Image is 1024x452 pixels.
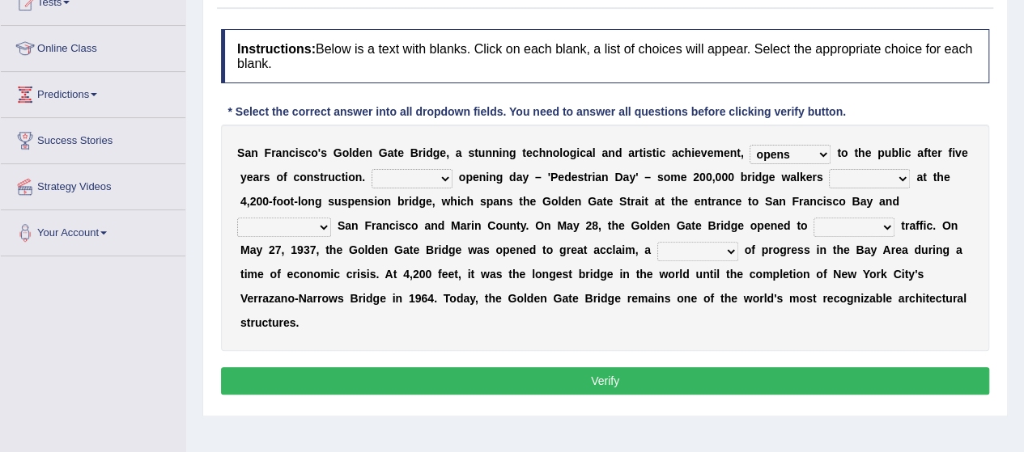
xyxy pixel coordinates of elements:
[347,195,355,208] b: p
[832,195,839,208] b: c
[395,219,398,232] b: i
[712,195,716,208] b: r
[264,146,271,159] b: F
[509,146,516,159] b: g
[456,146,462,159] b: a
[948,146,952,159] b: f
[575,195,582,208] b: n
[526,146,533,159] b: e
[644,171,651,184] b: –
[328,195,334,208] b: s
[706,171,712,184] b: 0
[635,171,638,184] b: '
[335,171,342,184] b: c
[721,171,728,184] b: 0
[641,195,644,208] b: i
[412,195,419,208] b: d
[457,195,461,208] b: i
[1,164,185,205] a: Strategy Videos
[852,195,860,208] b: B
[657,171,664,184] b: s
[741,171,748,184] b: b
[389,219,396,232] b: c
[342,195,348,208] b: s
[661,195,665,208] b: t
[237,146,244,159] b: S
[564,171,571,184] b: d
[682,195,688,208] b: e
[923,171,927,184] b: t
[300,171,307,184] b: o
[485,146,492,159] b: n
[671,195,675,208] b: t
[619,195,627,208] b: S
[729,146,737,159] b: n
[538,146,546,159] b: h
[519,195,523,208] b: t
[424,219,431,232] b: a
[487,219,495,232] b: C
[879,195,886,208] b: a
[603,195,607,208] b: t
[283,171,287,184] b: f
[635,195,641,208] b: a
[351,219,359,232] b: n
[663,171,670,184] b: o
[459,171,466,184] b: o
[308,195,315,208] b: n
[269,195,273,208] b: -
[321,146,327,159] b: s
[283,195,291,208] b: o
[858,146,865,159] b: h
[446,146,449,159] b: ,
[724,146,730,159] b: e
[955,146,962,159] b: v
[522,146,526,159] b: t
[509,219,516,232] b: n
[409,195,412,208] b: i
[338,219,345,232] b: S
[748,195,752,208] b: t
[451,219,461,232] b: M
[522,171,529,184] b: y
[826,195,832,208] b: s
[891,146,899,159] b: b
[276,171,283,184] b: o
[382,219,389,232] b: n
[781,171,790,184] b: w
[693,171,699,184] b: 2
[639,146,643,159] b: t
[568,195,575,208] b: e
[423,146,426,159] b: i
[507,195,513,208] b: s
[313,171,320,184] b: s
[419,195,426,208] b: g
[295,146,299,159] b: i
[465,171,473,184] b: p
[924,146,928,159] b: f
[593,146,596,159] b: l
[264,171,270,184] b: s
[772,195,779,208] b: a
[765,195,772,208] b: S
[533,146,539,159] b: c
[529,195,536,208] b: e
[1,26,185,66] a: Online Class
[516,171,523,184] b: a
[741,146,744,159] b: ,
[404,195,408,208] b: r
[670,171,680,184] b: m
[468,146,474,159] b: s
[365,146,372,159] b: n
[817,195,823,208] b: c
[299,146,305,159] b: s
[751,195,758,208] b: o
[535,171,542,184] b: –
[635,146,639,159] b: r
[656,146,659,159] b: i
[372,219,376,232] b: r
[628,146,635,159] b: a
[474,219,482,232] b: n
[646,146,652,159] b: s
[247,195,250,208] b: ,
